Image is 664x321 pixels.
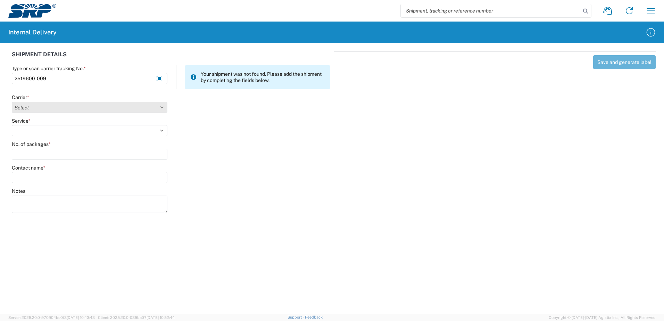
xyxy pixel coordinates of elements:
div: SHIPMENT DETAILS [12,51,330,65]
label: Carrier [12,94,29,100]
label: Service [12,118,31,124]
img: srp [8,4,56,18]
span: [DATE] 10:52:44 [147,315,175,320]
label: No. of packages [12,141,51,147]
a: Feedback [305,315,323,319]
a: Support [288,315,305,319]
label: Notes [12,188,25,194]
span: Client: 2025.20.0-035ba07 [98,315,175,320]
label: Type or scan carrier tracking No. [12,65,86,72]
span: Server: 2025.20.0-970904bc0f3 [8,315,95,320]
span: [DATE] 10:43:43 [67,315,95,320]
span: Your shipment was not found. Please add the shipment by completing the fields below. [201,71,325,83]
label: Contact name [12,165,45,171]
input: Shipment, tracking or reference number [401,4,581,17]
h2: Internal Delivery [8,28,57,36]
span: Copyright © [DATE]-[DATE] Agistix Inc., All Rights Reserved [549,314,656,321]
